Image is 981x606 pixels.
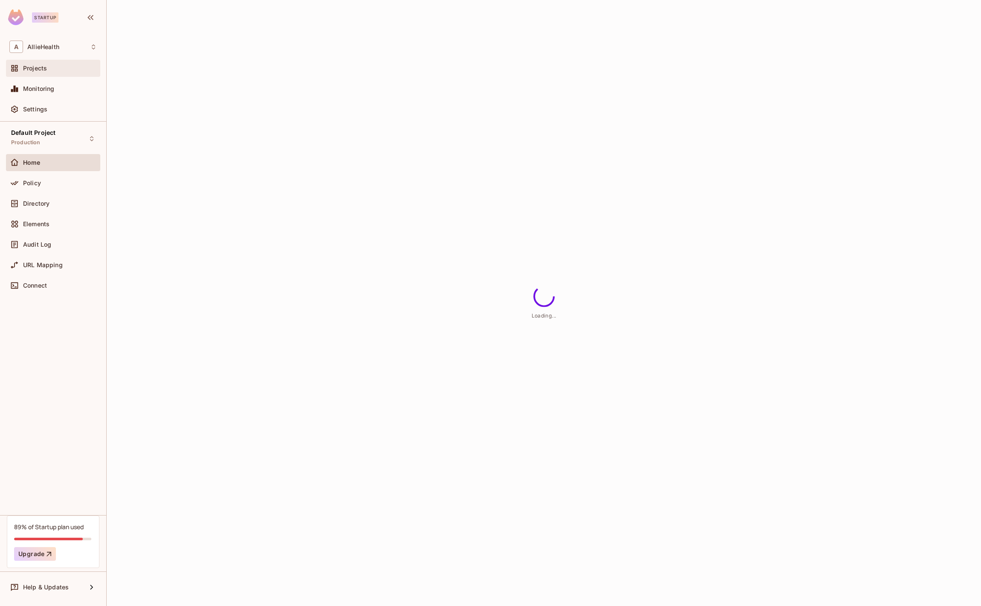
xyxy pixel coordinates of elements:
[23,65,47,72] span: Projects
[23,262,63,268] span: URL Mapping
[23,159,41,166] span: Home
[9,41,23,53] span: A
[532,312,556,319] span: Loading...
[23,584,69,591] span: Help & Updates
[23,85,55,92] span: Monitoring
[23,200,49,207] span: Directory
[23,106,47,113] span: Settings
[8,9,23,25] img: SReyMgAAAABJRU5ErkJggg==
[14,547,56,561] button: Upgrade
[23,221,49,227] span: Elements
[11,129,55,136] span: Default Project
[27,44,59,50] span: Workspace: AllieHealth
[23,180,41,186] span: Policy
[14,523,84,531] div: 89% of Startup plan used
[23,241,51,248] span: Audit Log
[32,12,58,23] div: Startup
[23,282,47,289] span: Connect
[11,139,41,146] span: Production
